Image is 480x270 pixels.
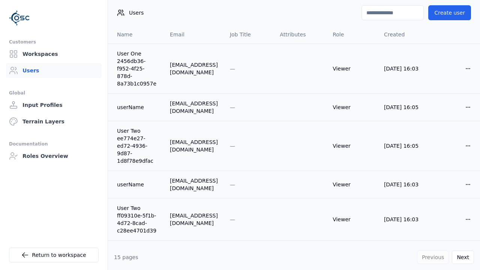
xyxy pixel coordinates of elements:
[9,139,99,148] div: Documentation
[114,254,138,260] span: 15 pages
[428,5,471,20] button: Create user
[129,9,144,16] span: Users
[384,181,424,188] div: [DATE] 16:03
[170,138,218,153] div: [EMAIL_ADDRESS][DOMAIN_NAME]
[224,25,274,43] th: Job Title
[6,63,102,78] a: Users
[117,127,158,165] a: User Two ee774e27-ed72-4936-9d87-1d8f78e9dfac
[170,61,218,76] div: [EMAIL_ADDRESS][DOMAIN_NAME]
[117,50,158,87] a: User One 2456db36-f952-4f25-878d-8a73b1c0957e
[333,142,372,150] div: Viewer
[333,103,372,111] div: Viewer
[170,177,218,192] div: [EMAIL_ADDRESS][DOMAIN_NAME]
[384,103,424,111] div: [DATE] 16:05
[170,212,218,227] div: [EMAIL_ADDRESS][DOMAIN_NAME]
[164,25,224,43] th: Email
[6,97,102,112] a: Input Profiles
[384,65,424,72] div: [DATE] 16:03
[230,216,235,222] span: —
[117,204,158,234] a: User Two ff09310e-5f1b-4d72-8cad-c28ee4701d39
[108,25,164,43] th: Name
[9,37,99,46] div: Customers
[230,66,235,72] span: —
[452,250,474,264] button: Next
[378,25,430,43] th: Created
[9,247,99,262] a: Return to workspace
[230,104,235,110] span: —
[274,25,327,43] th: Attributes
[230,143,235,149] span: —
[333,216,372,223] div: Viewer
[6,114,102,129] a: Terrain Layers
[333,65,372,72] div: Viewer
[117,103,158,111] a: userName
[384,142,424,150] div: [DATE] 16:05
[6,148,102,163] a: Roles Overview
[327,25,378,43] th: Role
[117,181,158,188] a: userName
[9,88,99,97] div: Global
[9,7,30,28] img: Logo
[333,181,372,188] div: Viewer
[6,46,102,61] a: Workspaces
[230,181,235,187] span: —
[384,216,424,223] div: [DATE] 16:03
[170,100,218,115] div: [EMAIL_ADDRESS][DOMAIN_NAME]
